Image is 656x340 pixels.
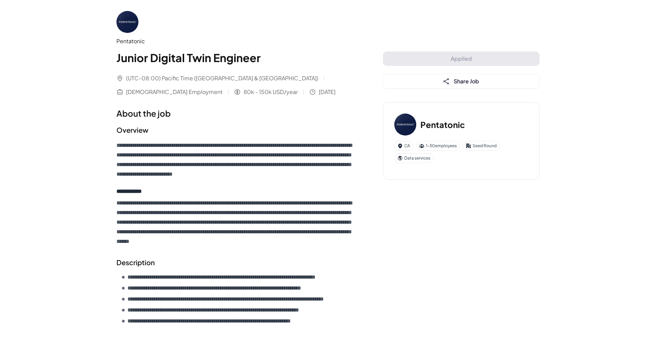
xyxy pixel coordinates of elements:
h2: Description [116,257,355,268]
span: [DEMOGRAPHIC_DATA] Employment [126,88,223,96]
img: Pe [394,114,416,136]
span: (UTC-08:00) Pacific Time ([GEOGRAPHIC_DATA] & [GEOGRAPHIC_DATA]) [126,74,318,82]
h3: Pentatonic [420,118,465,131]
span: 80k - 150k USD/year [244,88,298,96]
h1: About the job [116,107,355,119]
span: Share Job [454,78,479,85]
span: [DATE] [319,88,336,96]
img: Pe [116,11,138,33]
div: Data services [394,153,433,163]
h1: Junior Digital Twin Engineer [116,49,355,66]
div: 1-50 employees [416,141,460,151]
button: Share Job [383,74,540,89]
div: CA [394,141,413,151]
h2: Overview [116,125,355,135]
div: Pentatonic [116,37,355,45]
div: Seed Round [463,141,500,151]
